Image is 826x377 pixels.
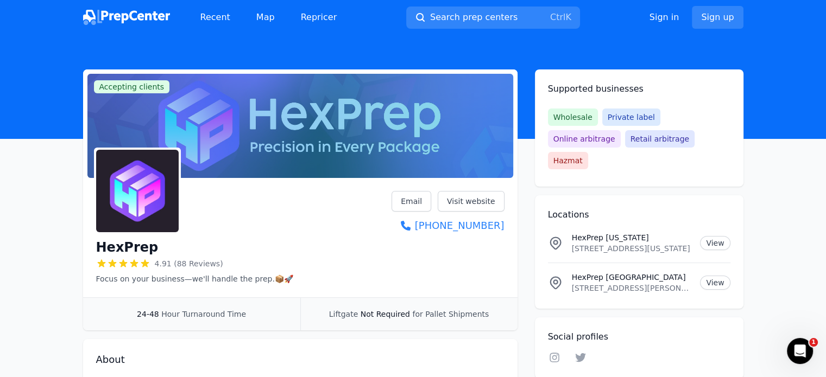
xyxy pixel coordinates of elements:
[650,11,679,24] a: Sign in
[94,80,170,93] span: Accepting clients
[692,6,743,29] a: Sign up
[96,273,293,284] p: Focus on your business—we'll handle the prep.📦🚀
[548,108,598,126] span: Wholesale
[787,338,813,364] iframe: Intercom live chat
[602,108,660,126] span: Private label
[700,236,730,250] a: View
[809,338,818,347] span: 1
[392,191,431,212] a: Email
[292,7,346,28] a: Repricer
[430,11,518,24] span: Search prep centers
[548,208,730,221] h2: Locations
[548,152,588,169] span: Hazmat
[565,12,571,22] kbd: K
[412,310,489,318] span: for Pallet Shipments
[96,239,159,256] h1: HexPrep
[137,310,159,318] span: 24-48
[161,310,246,318] span: Hour Turnaround Time
[155,258,223,269] span: 4.91 (88 Reviews)
[248,7,283,28] a: Map
[700,276,730,290] a: View
[192,7,239,28] a: Recent
[548,330,730,343] h2: Social profiles
[550,12,565,22] kbd: Ctrl
[572,232,692,243] p: HexPrep [US_STATE]
[548,130,621,148] span: Online arbitrage
[572,283,692,293] p: [STREET_ADDRESS][PERSON_NAME][US_STATE]
[438,191,505,212] a: Visit website
[572,243,692,254] p: [STREET_ADDRESS][US_STATE]
[96,150,179,232] img: HexPrep
[406,7,580,29] button: Search prep centersCtrlK
[83,10,170,25] img: PrepCenter
[625,130,695,148] span: Retail arbitrage
[96,352,505,367] h2: About
[572,272,692,283] p: HexPrep [GEOGRAPHIC_DATA]
[361,310,410,318] span: Not Required
[329,310,358,318] span: Liftgate
[548,82,730,95] h2: Supported businesses
[392,218,504,233] a: [PHONE_NUMBER]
